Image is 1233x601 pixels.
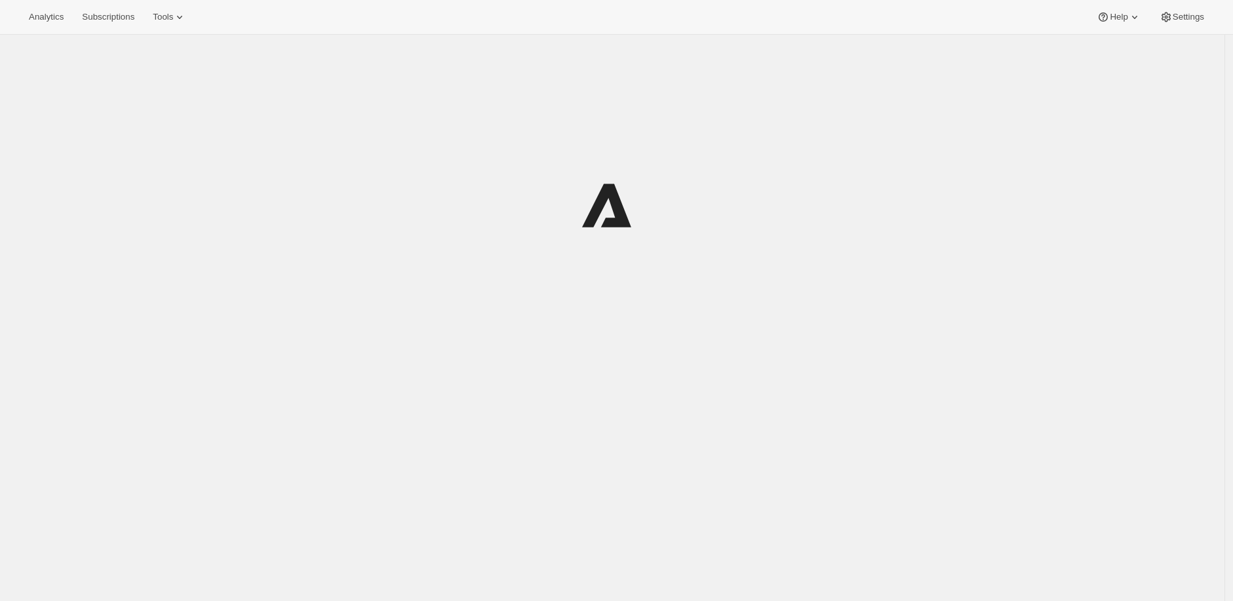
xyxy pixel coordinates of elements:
button: Analytics [21,8,71,26]
button: Tools [145,8,194,26]
span: Analytics [29,12,64,22]
span: Subscriptions [82,12,134,22]
span: Help [1110,12,1127,22]
span: Tools [153,12,173,22]
span: Settings [1173,12,1204,22]
button: Settings [1152,8,1212,26]
button: Help [1089,8,1148,26]
button: Subscriptions [74,8,142,26]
